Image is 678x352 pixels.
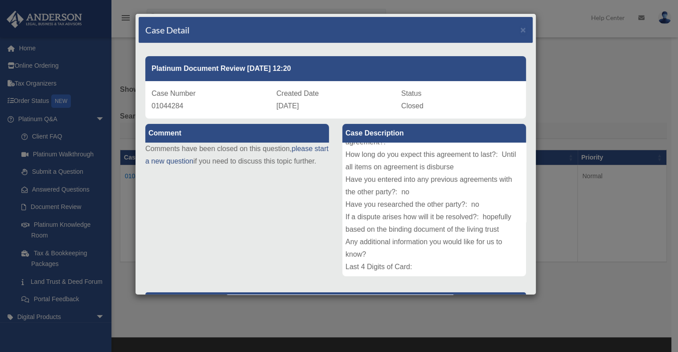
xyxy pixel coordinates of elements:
[342,124,526,143] label: Case Description
[145,56,526,81] div: Platinum Document Review [DATE] 12:20
[401,90,421,97] span: Status
[342,143,526,276] div: Type of Document: Review Living Trust with Amendments Document Title: Capistrano Living Trust Doc...
[145,292,526,314] p: [PERSON_NAME] Advisors
[401,102,423,110] span: Closed
[520,25,526,34] button: Close
[145,24,189,36] h4: Case Detail
[145,143,329,168] p: Comments have been closed on this question, if you need to discuss this topic further.
[145,145,329,165] a: please start a new question
[276,90,319,97] span: Created Date
[276,102,299,110] span: [DATE]
[145,124,329,143] label: Comment
[152,102,183,110] span: 01044284
[152,90,196,97] span: Case Number
[520,25,526,35] span: ×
